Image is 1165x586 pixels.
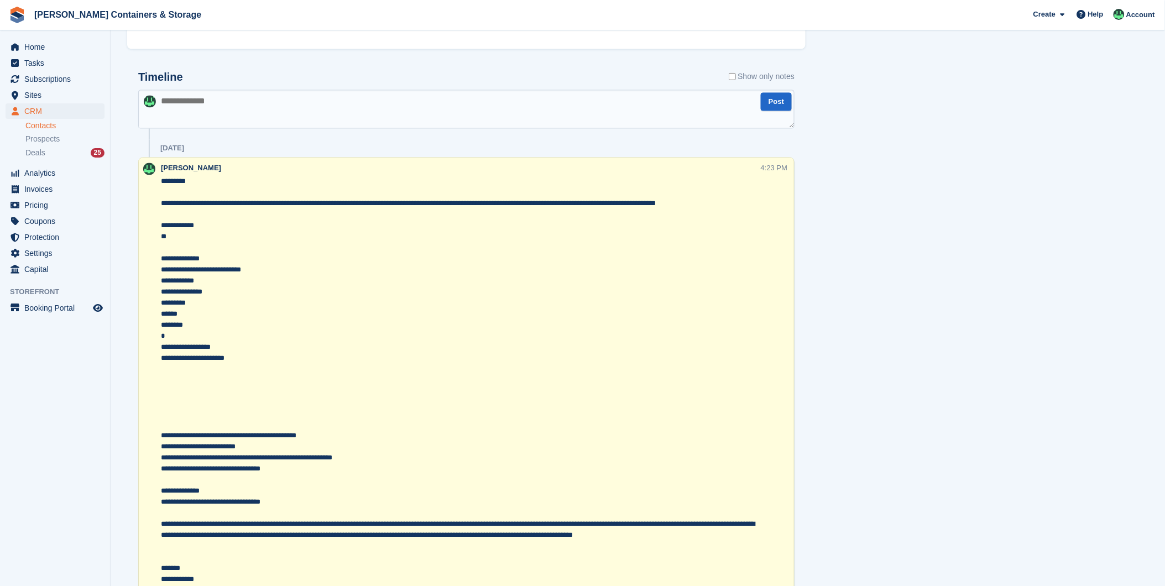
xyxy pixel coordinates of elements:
a: menu [6,300,105,316]
h2: Timeline [138,71,183,84]
a: Contacts [25,121,105,131]
span: Help [1088,9,1104,20]
a: [PERSON_NAME] Containers & Storage [30,6,206,24]
span: Analytics [24,165,91,181]
a: menu [6,39,105,55]
button: Post [761,93,792,111]
a: menu [6,181,105,197]
a: menu [6,261,105,277]
a: Prospects [25,133,105,145]
img: stora-icon-8386f47178a22dfd0bd8f6a31ec36ba5ce8667c1dd55bd0f319d3a0aa187defe.svg [9,7,25,23]
span: Storefront [10,286,110,297]
span: Subscriptions [24,71,91,87]
span: CRM [24,103,91,119]
a: menu [6,197,105,213]
a: menu [6,213,105,229]
a: menu [6,229,105,245]
img: Arjun Preetham [144,96,156,108]
span: Home [24,39,91,55]
span: Pricing [24,197,91,213]
span: Deals [25,148,45,158]
div: 25 [91,148,105,158]
input: Show only notes [729,71,736,83]
div: [DATE] [160,144,184,153]
span: Capital [24,261,91,277]
div: 4:23 PM [761,163,787,174]
span: Prospects [25,134,60,144]
span: Create [1033,9,1056,20]
span: Tasks [24,55,91,71]
img: Arjun Preetham [1114,9,1125,20]
a: menu [6,55,105,71]
a: menu [6,245,105,261]
a: menu [6,103,105,119]
span: Protection [24,229,91,245]
span: Coupons [24,213,91,229]
img: Arjun Preetham [143,163,155,175]
label: Show only notes [729,71,795,83]
span: Account [1126,9,1155,20]
a: menu [6,71,105,87]
span: [PERSON_NAME] [161,164,221,172]
a: Deals 25 [25,147,105,159]
span: Booking Portal [24,300,91,316]
span: Settings [24,245,91,261]
a: Preview store [91,301,105,315]
span: Invoices [24,181,91,197]
span: Sites [24,87,91,103]
a: menu [6,87,105,103]
a: menu [6,165,105,181]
